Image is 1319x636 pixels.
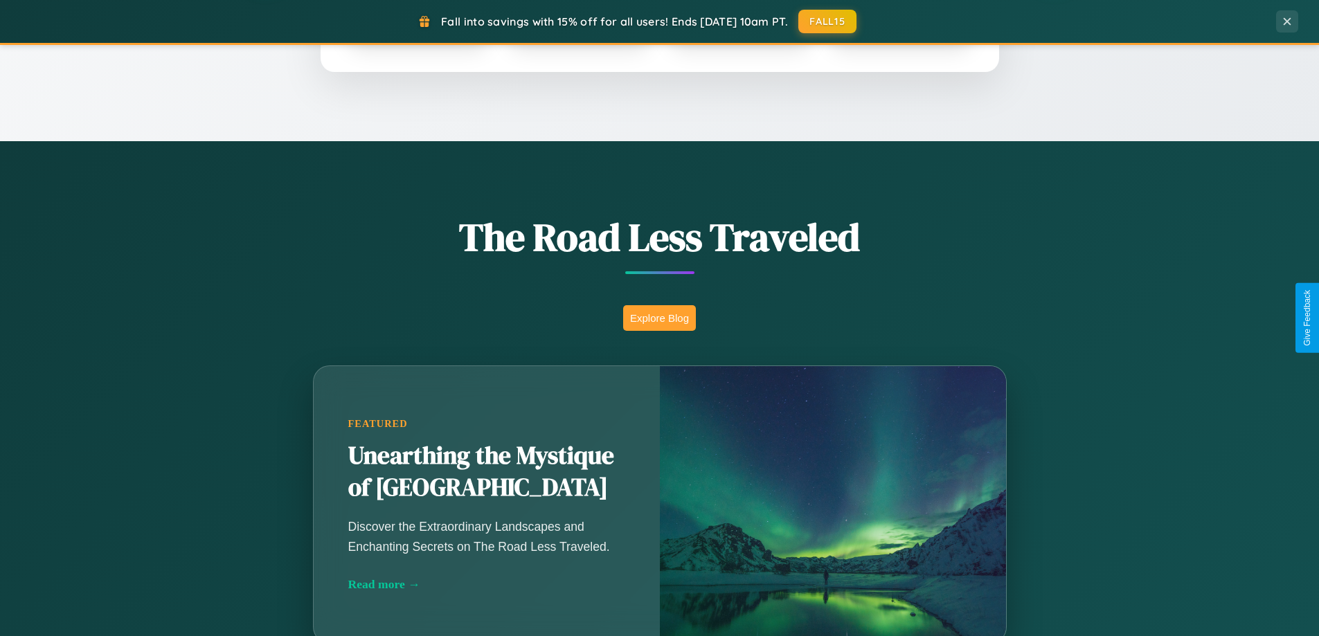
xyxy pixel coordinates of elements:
h1: The Road Less Traveled [244,210,1075,264]
button: Explore Blog [623,305,696,331]
div: Read more → [348,577,625,592]
div: Give Feedback [1302,290,1312,346]
button: FALL15 [798,10,856,33]
span: Fall into savings with 15% off for all users! Ends [DATE] 10am PT. [441,15,788,28]
p: Discover the Extraordinary Landscapes and Enchanting Secrets on The Road Less Traveled. [348,517,625,556]
div: Featured [348,418,625,430]
h2: Unearthing the Mystique of [GEOGRAPHIC_DATA] [348,440,625,504]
